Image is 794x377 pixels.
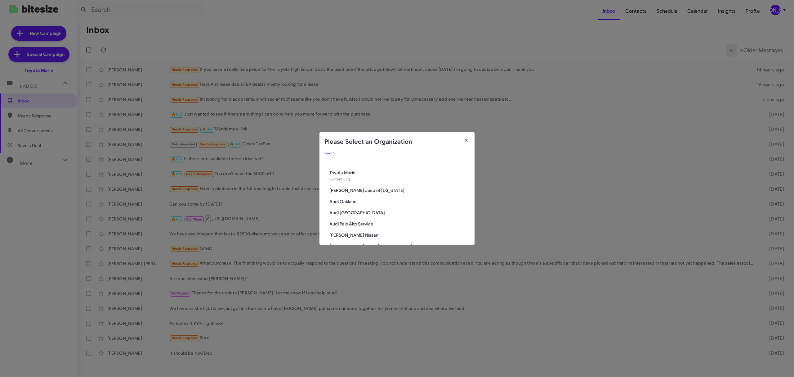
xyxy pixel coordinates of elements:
[329,198,470,205] span: Audi Oakland
[329,187,470,193] span: [PERSON_NAME] Jeep of [US_STATE]
[329,243,470,249] span: [PERSON_NAME] CDJR [PERSON_NAME]
[329,170,470,176] span: Toyota Marin
[329,210,470,216] span: Audi [GEOGRAPHIC_DATA]
[324,137,412,147] h2: Please Select an Organization
[329,221,470,227] span: Audi Palo Alto Service
[329,232,470,238] span: [PERSON_NAME] Nissan
[329,177,350,181] span: Current Org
